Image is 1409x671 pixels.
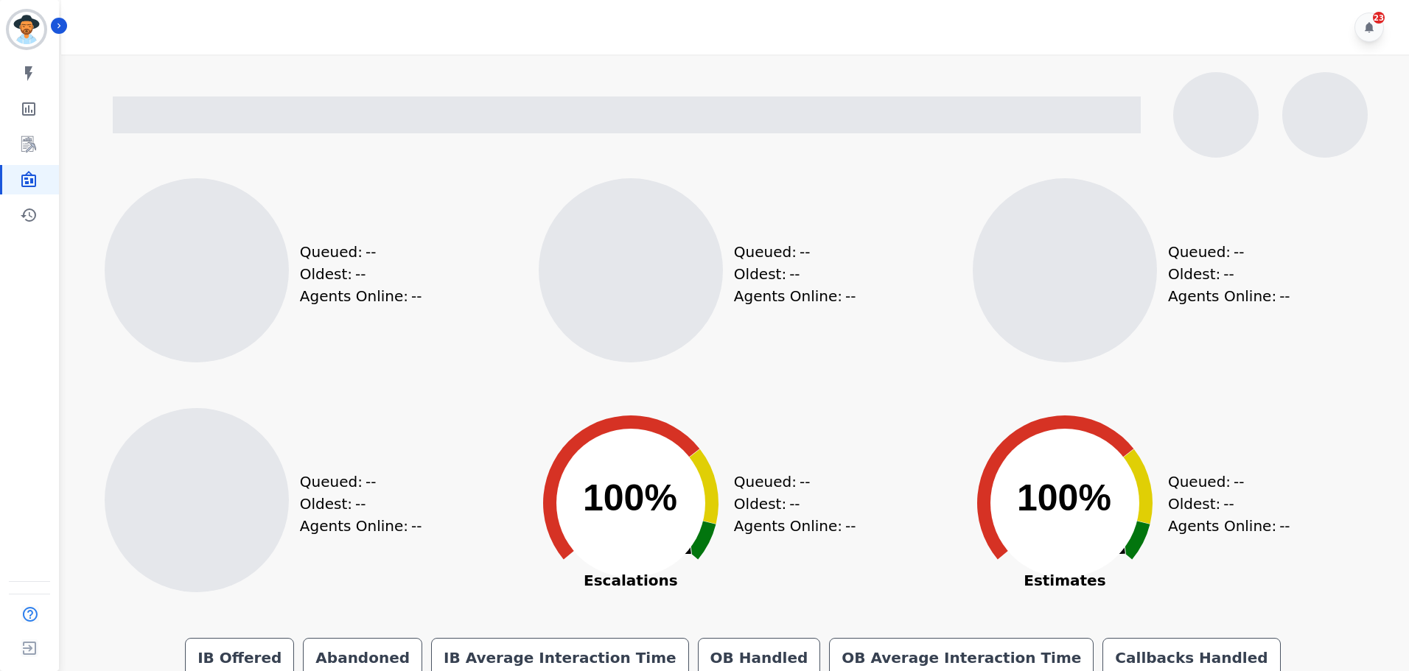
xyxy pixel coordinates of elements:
span: -- [800,241,810,263]
div: Agents Online: [300,515,425,537]
div: OB Average Interaction Time [839,647,1084,668]
span: -- [789,493,800,515]
span: -- [366,471,376,493]
div: Queued: [300,471,410,493]
div: IB Offered [195,647,284,668]
div: Agents Online: [734,285,859,307]
div: Abandoned [312,647,413,668]
div: Queued: [1168,471,1279,493]
span: -- [1279,285,1290,307]
span: -- [800,471,810,493]
span: Escalations [520,573,741,588]
span: -- [845,285,856,307]
div: Oldest: [1168,493,1279,515]
text: 100% [1017,477,1111,519]
div: Queued: [734,241,845,263]
span: -- [355,493,366,515]
div: Oldest: [734,493,845,515]
div: Agents Online: [300,285,425,307]
div: OB Handled [707,647,811,668]
span: -- [1279,515,1290,537]
div: 23 [1373,12,1385,24]
span: -- [1223,493,1234,515]
span: -- [1223,263,1234,285]
div: Agents Online: [734,515,859,537]
img: Bordered avatar [9,12,44,47]
div: Callbacks Handled [1112,647,1270,668]
span: Estimates [954,573,1175,588]
span: -- [1234,471,1244,493]
span: -- [1234,241,1244,263]
div: Queued: [1168,241,1279,263]
text: 100% [583,477,677,519]
div: Oldest: [300,493,410,515]
div: Queued: [734,471,845,493]
span: -- [355,263,366,285]
div: Oldest: [1168,263,1279,285]
div: IB Average Interaction Time [441,647,679,668]
div: Queued: [300,241,410,263]
span: -- [845,515,856,537]
div: Oldest: [300,263,410,285]
div: Agents Online: [1168,515,1293,537]
div: Agents Online: [1168,285,1293,307]
span: -- [366,241,376,263]
div: Oldest: [734,263,845,285]
span: -- [411,515,422,537]
span: -- [789,263,800,285]
span: -- [411,285,422,307]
